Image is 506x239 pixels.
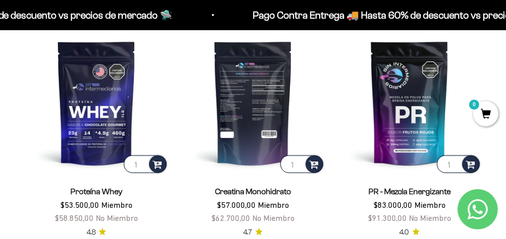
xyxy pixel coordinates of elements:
span: No Miembro [252,213,295,222]
span: No Miembro [96,213,138,222]
span: 4.0 [400,227,409,238]
span: $53.500,00 [60,200,99,209]
mark: 0 [468,99,480,111]
span: $83.000,00 [374,200,412,209]
span: Miembro [258,200,289,209]
a: Proteína Whey [70,187,122,196]
a: 4.04.0 de 5.0 estrellas [400,227,420,238]
span: Miembro [101,200,132,209]
a: 4.84.8 de 5.0 estrellas [87,227,106,238]
a: 0 [473,109,498,120]
a: 4.74.7 de 5.0 estrellas [244,227,263,238]
span: Miembro [414,200,446,209]
span: No Miembro [409,213,451,222]
span: 4.8 [87,227,96,238]
span: $58.850,00 [55,213,94,222]
span: $91.300,00 [368,213,407,222]
img: Creatina Monohidrato [181,31,325,175]
span: 4.7 [244,227,252,238]
a: PR - Mezcla Energizante [369,187,451,196]
span: $62.700,00 [211,213,250,222]
span: $57.000,00 [217,200,256,209]
a: Creatina Monohidrato [215,187,291,196]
